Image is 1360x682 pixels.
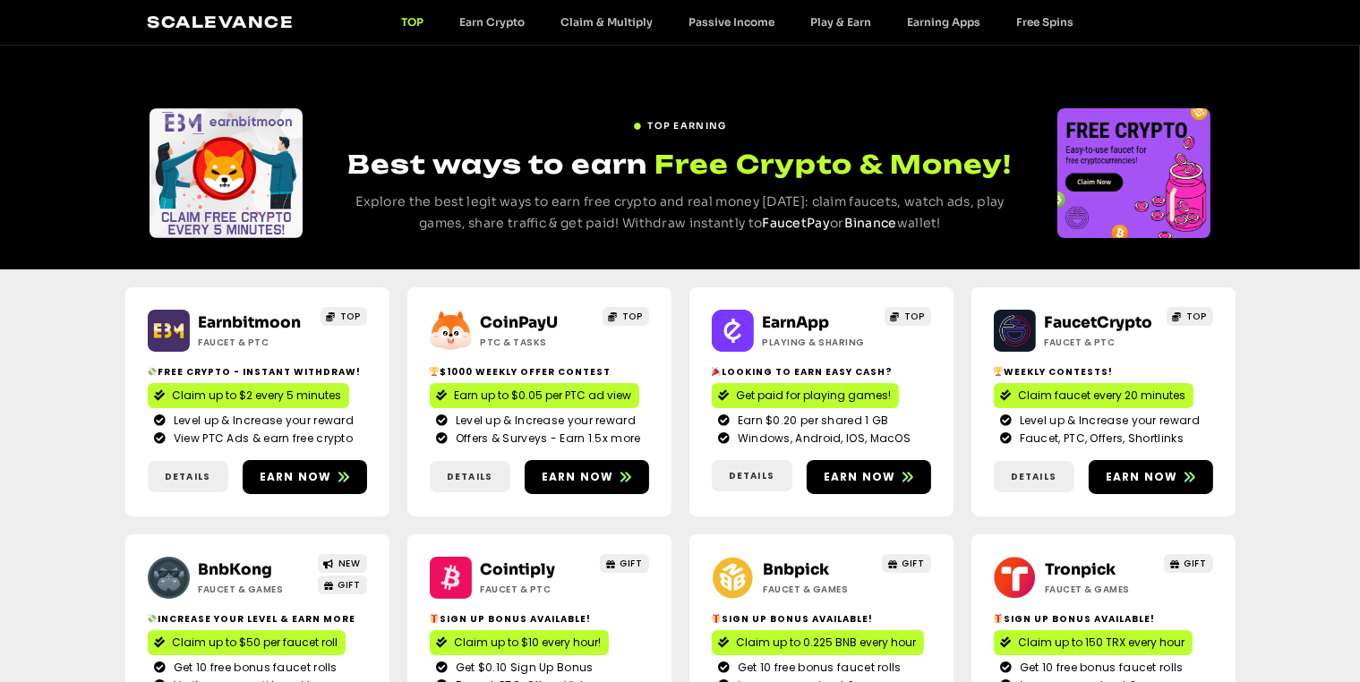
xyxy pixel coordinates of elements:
[481,560,556,579] a: Cointiply
[543,15,671,29] a: Claim & Multiply
[148,614,157,623] img: 💸
[447,470,492,483] span: Details
[999,15,1092,29] a: Free Spins
[620,557,643,570] span: GIFT
[1019,635,1185,651] span: Claim up to 150 TRX every hour
[994,383,1193,408] a: Claim faucet every 20 minutes
[1045,583,1157,596] h2: Faucet & Games
[148,612,367,626] h2: Increase your level & earn more
[1045,560,1116,579] a: Tronpick
[199,313,302,332] a: Earnbitmoon
[148,461,228,492] a: Details
[793,15,890,29] a: Play & Earn
[763,583,875,596] h2: Faucet & Games
[173,388,342,404] span: Claim up to $2 every 5 minutes
[712,630,924,655] a: Claim up to 0.225 BNB every hour
[1011,470,1056,483] span: Details
[430,461,510,492] a: Details
[442,15,543,29] a: Earn Crypto
[150,108,303,238] div: Slides
[890,15,999,29] a: Earning Apps
[338,578,361,592] span: GIFT
[430,614,439,623] img: 🎁
[199,583,311,596] h2: Faucet & Games
[994,367,1003,376] img: 🏆
[430,365,649,379] h2: $1000 Weekly Offer contest
[654,147,1012,182] span: Free Crypto & Money!
[336,192,1024,234] p: Explore the best legit ways to earn free crypto and real money [DATE]: claim faucets, watch ads, ...
[603,307,649,326] a: TOP
[633,112,726,132] a: TOP EARNING
[994,612,1213,626] h2: Sign Up Bonus Available!
[762,215,830,231] a: FaucetPay
[733,413,889,429] span: Earn $0.20 per shared 1 GB
[763,560,829,579] a: Bnbpick
[1106,469,1178,485] span: Earn now
[994,614,1003,623] img: 🎁
[481,313,559,332] a: CoinPayU
[148,630,346,655] a: Claim up to $50 per faucet roll
[338,557,361,570] span: NEW
[885,307,931,326] a: TOP
[737,635,917,651] span: Claim up to 0.225 BNB every hour
[712,365,931,379] h2: Looking to Earn Easy Cash?
[994,630,1193,655] a: Claim up to 150 TRX every hour
[1045,336,1157,349] h2: Faucet & PTC
[525,460,649,494] a: Earn now
[243,460,367,494] a: Earn now
[1019,388,1186,404] span: Claim faucet every 20 minutes
[384,15,1092,29] nav: Menu
[882,554,931,573] a: GIFT
[173,635,338,651] span: Claim up to $50 per faucet roll
[430,383,639,408] a: Earn up to $0.05 per PTC ad view
[148,13,295,31] a: Scalevance
[1015,431,1184,447] span: Faucet, PTC, Offers, Shortlinks
[165,470,210,483] span: Details
[347,149,647,180] span: Best ways to earn
[737,388,892,404] span: Get paid for playing games!
[481,336,593,349] h2: ptc & Tasks
[824,469,896,485] span: Earn now
[199,560,273,579] a: BnbKong
[763,336,875,349] h2: Playing & Sharing
[1015,660,1184,676] span: Get 10 free bonus faucet rolls
[542,469,614,485] span: Earn now
[1015,413,1200,429] span: Level up & Increase your reward
[260,469,332,485] span: Earn now
[904,310,925,323] span: TOP
[1057,108,1210,238] div: Slides
[318,554,367,573] a: NEW
[340,310,361,323] span: TOP
[321,307,367,326] a: TOP
[451,413,636,429] span: Level up & Increase your reward
[1045,313,1153,332] a: FaucetCrypto
[451,660,594,676] span: Get $0.10 Sign Up Bonus
[148,365,367,379] h2: Free crypto - Instant withdraw!
[1164,554,1213,573] a: GIFT
[712,614,721,623] img: 🎁
[318,575,367,594] a: GIFT
[712,383,899,408] a: Get paid for playing games!
[1185,557,1207,570] span: GIFT
[807,460,931,494] a: Earn now
[763,313,830,332] a: EarnApp
[455,388,632,404] span: Earn up to $0.05 per PTC ad view
[455,635,602,651] span: Claim up to $10 every hour!
[384,15,442,29] a: TOP
[169,660,338,676] span: Get 10 free bonus faucet rolls
[1089,460,1213,494] a: Earn now
[902,557,925,570] span: GIFT
[169,431,353,447] span: View PTC Ads & earn free crypto
[994,461,1074,492] a: Details
[712,367,721,376] img: 🎉
[712,460,792,491] a: Details
[430,367,439,376] img: 🏆
[600,554,649,573] a: GIFT
[729,469,774,482] span: Details
[169,413,354,429] span: Level up & Increase your reward
[712,612,931,626] h2: Sign Up Bonus Available!
[647,119,726,132] span: TOP EARNING
[430,630,609,655] a: Claim up to $10 every hour!
[481,583,593,596] h2: Faucet & PTC
[148,367,157,376] img: 💸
